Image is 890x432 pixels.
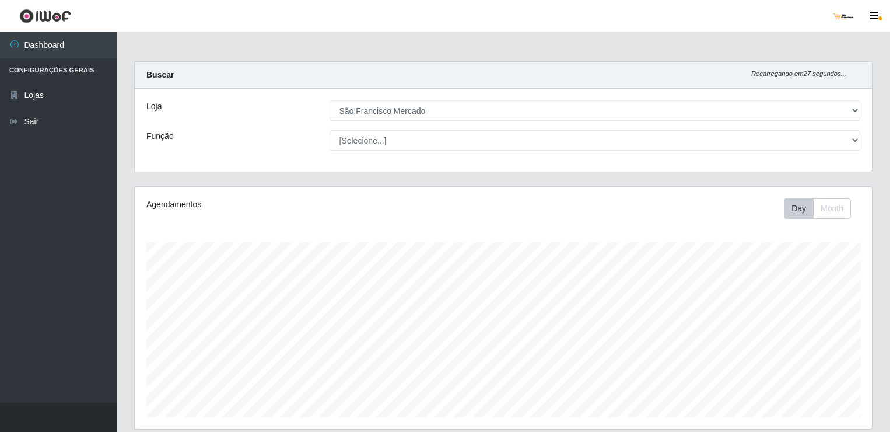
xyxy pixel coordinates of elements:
[19,9,71,23] img: CoreUI Logo
[784,198,860,219] div: Toolbar with button groups
[146,70,174,79] strong: Buscar
[146,198,434,211] div: Agendamentos
[784,198,851,219] div: First group
[751,70,846,77] i: Recarregando em 27 segundos...
[784,198,814,219] button: Day
[146,130,174,142] label: Função
[813,198,851,219] button: Month
[146,100,162,113] label: Loja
